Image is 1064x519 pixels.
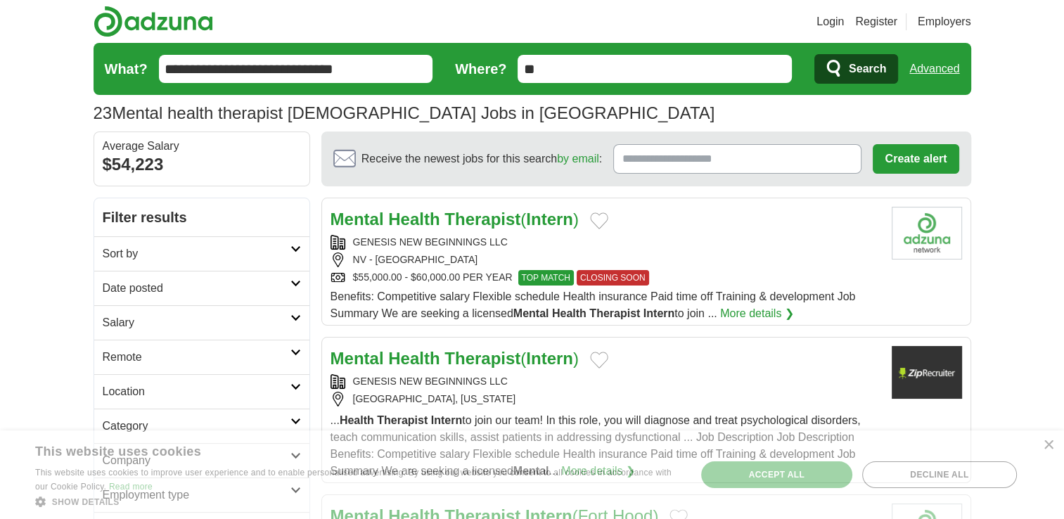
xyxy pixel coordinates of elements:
strong: Health [388,210,440,229]
span: CLOSING SOON [577,270,649,286]
h2: Filter results [94,198,309,236]
button: Add to favorite jobs [590,352,608,369]
a: Login [816,13,844,30]
a: Salary [94,305,309,340]
strong: Mental [331,349,384,368]
strong: Therapist [444,210,520,229]
strong: Therapist [444,349,520,368]
div: GENESIS NEW BEGINNINGS LLC [331,235,880,250]
div: Close [1043,440,1053,451]
a: Sort by [94,236,309,271]
a: Mental Health Therapist(Intern) [331,349,579,368]
h2: Category [103,418,290,435]
strong: Health [340,414,374,426]
strong: Therapist [589,307,640,319]
a: More details ❯ [720,305,794,322]
strong: Intern [431,414,462,426]
div: Accept all [701,461,852,488]
h2: Sort by [103,245,290,262]
iframe: Sign in with Google Dialog [775,14,1050,158]
button: Add to favorite jobs [590,212,608,229]
img: Company logo [892,207,962,259]
span: Show details [52,497,120,507]
strong: Mental [513,307,549,319]
div: Show details [35,494,677,508]
img: Adzuna logo [94,6,213,37]
div: $55,000.00 - $60,000.00 PER YEAR [331,270,880,286]
span: ... to join our team! In this role, you will diagnose and treat psychological disorders, teach co... [331,414,861,477]
h2: Salary [103,314,290,331]
div: [GEOGRAPHIC_DATA], [US_STATE] [331,392,880,406]
a: Employers [918,13,971,30]
span: 23 [94,101,113,126]
strong: Mental [331,210,384,229]
strong: Therapist [377,414,428,426]
span: This website uses cookies to improve user experience and to enable personalised advertising. By u... [35,468,672,492]
img: Company logo [892,346,962,399]
strong: Intern [526,349,573,368]
strong: Health [552,307,587,319]
a: by email [557,153,599,165]
a: Date posted [94,271,309,305]
span: Receive the newest jobs for this search : [361,150,602,167]
a: Category [94,409,309,443]
a: Location [94,374,309,409]
strong: Intern [526,210,573,229]
a: Mental Health Therapist(Intern) [331,210,579,229]
label: Where? [455,58,506,79]
div: $54,223 [103,152,301,177]
a: Register [855,13,897,30]
label: What? [105,58,148,79]
span: TOP MATCH [518,270,574,286]
div: GENESIS NEW BEGINNINGS LLC [331,374,880,389]
strong: Health [388,349,440,368]
h2: Remote [103,349,290,366]
h2: Date posted [103,280,290,297]
div: NV - [GEOGRAPHIC_DATA] [331,252,880,267]
h1: Mental health therapist [DEMOGRAPHIC_DATA] Jobs in [GEOGRAPHIC_DATA] [94,103,715,122]
strong: Intern [643,307,674,319]
div: Decline all [862,461,1017,488]
h2: Location [103,383,290,400]
a: Remote [94,340,309,374]
a: Read more, opens a new window [109,482,153,492]
div: This website uses cookies [35,439,641,460]
span: Benefits: Competitive salary Flexible schedule Health insurance Paid time off Training & developm... [331,290,856,319]
div: Average Salary [103,141,301,152]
